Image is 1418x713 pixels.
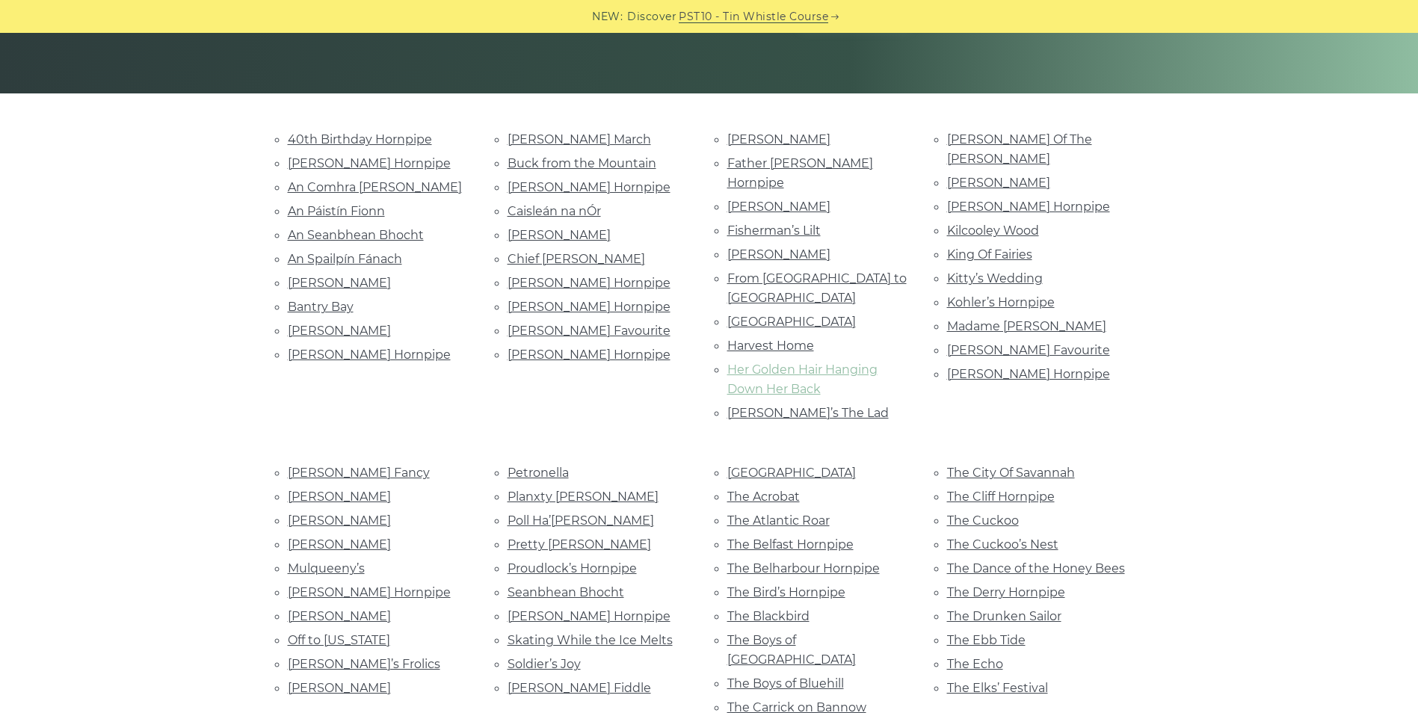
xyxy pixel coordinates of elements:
[947,681,1048,695] a: The Elks’ Festival
[727,406,889,420] a: [PERSON_NAME]’s The Lad
[727,537,854,552] a: The Belfast Hornpipe
[288,490,391,504] a: [PERSON_NAME]
[947,176,1050,190] a: [PERSON_NAME]
[727,585,845,599] a: The Bird’s Hornpipe
[508,513,654,528] a: Poll Ha’[PERSON_NAME]
[288,228,424,242] a: An Seanbhean Bhocht
[947,466,1075,480] a: The City Of Savannah
[947,247,1032,262] a: King Of Fairies
[727,200,830,214] a: [PERSON_NAME]
[947,223,1039,238] a: Kilcooley Wood
[947,561,1125,575] a: The Dance of the Honey Bees
[727,315,856,329] a: [GEOGRAPHIC_DATA]
[947,585,1065,599] a: The Derry Hornpipe
[288,276,391,290] a: [PERSON_NAME]
[288,537,391,552] a: [PERSON_NAME]
[508,204,601,218] a: Caisleán na nÓr
[288,252,402,266] a: An Spailpín Fánach
[288,466,430,480] a: [PERSON_NAME] Fancy
[947,367,1110,381] a: [PERSON_NAME] Hornpipe
[508,585,624,599] a: Seanbhean Bhocht
[508,228,611,242] a: [PERSON_NAME]
[947,537,1058,552] a: The Cuckoo’s Nest
[288,513,391,528] a: [PERSON_NAME]
[727,339,814,353] a: Harvest Home
[727,513,830,528] a: The Atlantic Roar
[288,585,451,599] a: [PERSON_NAME] Hornpipe
[508,180,671,194] a: [PERSON_NAME] Hornpipe
[508,252,645,266] a: Chief [PERSON_NAME]
[947,132,1092,166] a: [PERSON_NAME] Of The [PERSON_NAME]
[508,561,637,575] a: Proudlock’s Hornpipe
[679,8,828,25] a: PST10 - Tin Whistle Course
[288,180,462,194] a: An Comhra [PERSON_NAME]
[947,633,1026,647] a: The Ebb Tide
[727,271,907,305] a: From [GEOGRAPHIC_DATA] to [GEOGRAPHIC_DATA]
[727,156,873,190] a: Father [PERSON_NAME] Hornpipe
[508,681,651,695] a: [PERSON_NAME] Fiddle
[947,657,1003,671] a: The Echo
[508,276,671,290] a: [PERSON_NAME] Hornpipe
[727,466,856,480] a: [GEOGRAPHIC_DATA]
[508,490,659,504] a: Planxty [PERSON_NAME]
[727,609,810,623] a: The Blackbird
[288,609,391,623] a: [PERSON_NAME]
[727,490,800,504] a: The Acrobat
[947,609,1061,623] a: The Drunken Sailor
[627,8,676,25] span: Discover
[288,324,391,338] a: [PERSON_NAME]
[288,657,440,671] a: [PERSON_NAME]’s Frolics
[288,633,390,647] a: Off to [US_STATE]
[508,657,581,671] a: Soldier’s Joy
[947,295,1055,309] a: Kohler’s Hornpipe
[592,8,623,25] span: NEW:
[727,561,880,575] a: The Belharbour Hornpipe
[288,561,365,575] a: Mulqueeny’s
[947,343,1110,357] a: [PERSON_NAME] Favourite
[288,300,354,314] a: Bantry Bay
[508,324,671,338] a: [PERSON_NAME] Favourite
[508,156,656,170] a: Buck from the Mountain
[288,348,451,362] a: [PERSON_NAME] Hornpipe
[947,319,1106,333] a: Madame [PERSON_NAME]
[947,513,1019,528] a: The Cuckoo
[288,204,385,218] a: An Páistín Fionn
[288,156,451,170] a: [PERSON_NAME] Hornpipe
[508,300,671,314] a: [PERSON_NAME] Hornpipe
[508,348,671,362] a: [PERSON_NAME] Hornpipe
[288,132,432,146] a: 40th Birthday Hornpipe
[727,676,844,691] a: The Boys of Bluehill
[288,681,391,695] a: [PERSON_NAME]
[727,362,878,396] a: Her Golden Hair Hanging Down Her Back
[727,223,821,238] a: Fisherman’s Lilt
[508,466,569,480] a: Petronella
[947,271,1043,285] a: Kitty’s Wedding
[947,490,1055,504] a: The Cliff Hornpipe
[727,247,830,262] a: [PERSON_NAME]
[508,633,673,647] a: Skating While the Ice Melts
[508,132,651,146] a: [PERSON_NAME] March
[727,132,830,146] a: [PERSON_NAME]
[947,200,1110,214] a: [PERSON_NAME] Hornpipe
[727,633,856,667] a: The Boys of [GEOGRAPHIC_DATA]
[508,537,651,552] a: Pretty [PERSON_NAME]
[508,609,671,623] a: [PERSON_NAME] Hornpipe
